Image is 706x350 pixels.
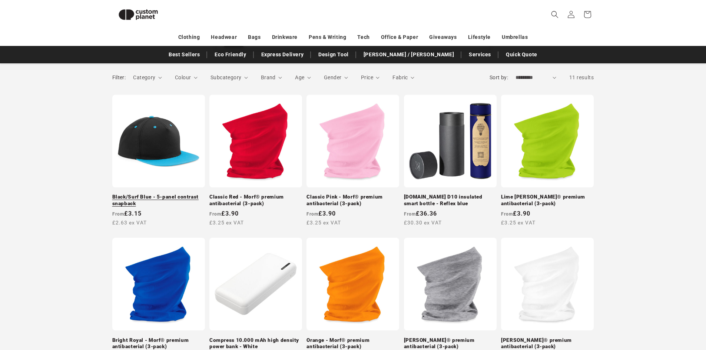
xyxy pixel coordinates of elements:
summary: Gender (0 selected) [324,74,348,81]
a: Eco Friendly [211,48,250,61]
span: Price [361,74,373,80]
a: Headwear [211,31,237,44]
a: Lime [PERSON_NAME]® premium antibacterial (3-pack) [501,194,594,207]
span: Subcategory [211,74,241,80]
summary: Price [361,74,380,81]
span: Fabric [392,74,408,80]
span: Category [133,74,155,80]
a: [PERSON_NAME]® premium antibacterial (3-pack) [501,337,594,350]
a: Office & Paper [381,31,418,44]
label: Sort by: [490,74,508,80]
a: Classic Red - Morf® premium antibacterial (3-pack) [209,194,302,207]
a: [PERSON_NAME] / [PERSON_NAME] [360,48,458,61]
a: Orange - Morf® premium antibacterial (3-pack) [306,337,399,350]
a: Quick Quote [502,48,541,61]
span: Age [295,74,304,80]
a: Tech [357,31,369,44]
a: Bright Royal - Morf® premium antibacterial (3-pack) [112,337,205,350]
summary: Age (0 selected) [295,74,311,81]
span: Brand [261,74,276,80]
summary: Subcategory (0 selected) [211,74,248,81]
a: Pens & Writing [309,31,346,44]
summary: Fabric (0 selected) [392,74,414,81]
a: [DOMAIN_NAME] D10 insulated smart bottle - Reflex blue [404,194,497,207]
summary: Colour (0 selected) [175,74,198,81]
span: Colour [175,74,191,80]
a: Classic Pink - Morf® premium antibacterial (3-pack) [306,194,399,207]
a: Giveaways [429,31,457,44]
summary: Brand (0 selected) [261,74,282,81]
summary: Category (0 selected) [133,74,162,81]
a: Drinkware [272,31,298,44]
a: Best Sellers [165,48,203,61]
a: Bags [248,31,261,44]
a: Services [465,48,495,61]
iframe: Chat Widget [582,270,706,350]
a: Umbrellas [502,31,528,44]
a: Compress 10.000 mAh high density power bank - White [209,337,302,350]
a: Lifestyle [468,31,491,44]
h2: Filter: [112,74,126,81]
a: Express Delivery [258,48,308,61]
img: Custom Planet [112,3,164,26]
a: [PERSON_NAME]® premium antibacterial (3-pack) [404,337,497,350]
a: Black/Surf Blue - 5-panel contrast snapback [112,194,205,207]
a: Design Tool [315,48,352,61]
a: Clothing [178,31,200,44]
span: 11 results [569,74,594,80]
summary: Search [547,6,563,23]
span: Gender [324,74,341,80]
